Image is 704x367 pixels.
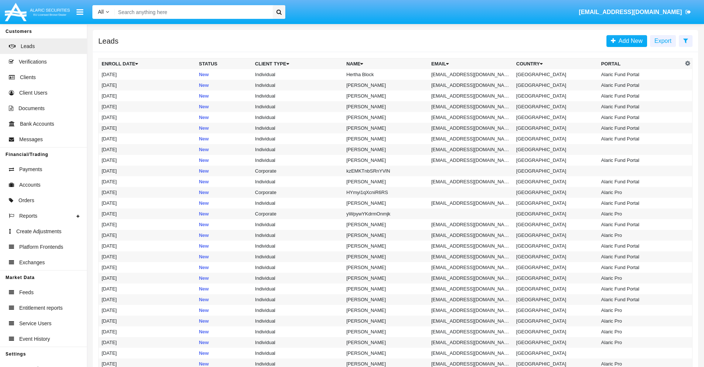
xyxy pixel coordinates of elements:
[99,58,196,69] th: Enroll Date
[343,208,428,219] td: yWpywYKdrmOnmjk
[196,133,252,144] td: New
[513,101,598,112] td: [GEOGRAPHIC_DATA]
[343,337,428,348] td: [PERSON_NAME]
[513,283,598,294] td: [GEOGRAPHIC_DATA]
[343,101,428,112] td: [PERSON_NAME]
[343,251,428,262] td: [PERSON_NAME]
[428,305,513,316] td: [EMAIL_ADDRESS][DOMAIN_NAME]
[252,166,343,176] td: Corporate
[513,273,598,283] td: [GEOGRAPHIC_DATA]
[598,316,683,326] td: Alaric Pro
[513,219,598,230] td: [GEOGRAPHIC_DATA]
[252,144,343,155] td: Individual
[19,166,42,173] span: Payments
[196,58,252,69] th: Status
[252,305,343,316] td: Individual
[99,348,196,358] td: [DATE]
[598,198,683,208] td: Alaric Fund Portal
[19,181,41,189] span: Accounts
[343,305,428,316] td: [PERSON_NAME]
[99,262,196,273] td: [DATE]
[513,166,598,176] td: [GEOGRAPHIC_DATA]
[343,316,428,326] td: [PERSON_NAME]
[428,294,513,305] td: [EMAIL_ADDRESS][DOMAIN_NAME]
[99,112,196,123] td: [DATE]
[513,326,598,337] td: [GEOGRAPHIC_DATA]
[196,316,252,326] td: New
[4,1,71,23] img: Logo image
[654,38,671,44] span: Export
[252,133,343,144] td: Individual
[598,80,683,91] td: Alaric Fund Portal
[428,144,513,155] td: [EMAIL_ADDRESS][DOMAIN_NAME]
[343,241,428,251] td: [PERSON_NAME]
[428,316,513,326] td: [EMAIL_ADDRESS][DOMAIN_NAME]
[19,58,47,66] span: Verifications
[428,133,513,144] td: [EMAIL_ADDRESS][DOMAIN_NAME]
[513,133,598,144] td: [GEOGRAPHIC_DATA]
[196,326,252,337] td: New
[598,91,683,101] td: Alaric Fund Portal
[252,241,343,251] td: Individual
[343,80,428,91] td: [PERSON_NAME]
[99,176,196,187] td: [DATE]
[252,348,343,358] td: Individual
[252,326,343,337] td: Individual
[598,155,683,166] td: Alaric Fund Portal
[196,283,252,294] td: New
[99,326,196,337] td: [DATE]
[428,283,513,294] td: [EMAIL_ADDRESS][DOMAIN_NAME]
[343,326,428,337] td: [PERSON_NAME]
[598,262,683,273] td: Alaric Fund Portal
[99,80,196,91] td: [DATE]
[196,91,252,101] td: New
[99,219,196,230] td: [DATE]
[343,273,428,283] td: [PERSON_NAME]
[252,58,343,69] th: Client Type
[428,80,513,91] td: [EMAIL_ADDRESS][DOMAIN_NAME]
[428,58,513,69] th: Email
[252,273,343,283] td: Individual
[428,112,513,123] td: [EMAIL_ADDRESS][DOMAIN_NAME]
[196,80,252,91] td: New
[598,187,683,198] td: Alaric Pro
[19,212,37,220] span: Reports
[252,112,343,123] td: Individual
[343,219,428,230] td: [PERSON_NAME]
[513,305,598,316] td: [GEOGRAPHIC_DATA]
[513,80,598,91] td: [GEOGRAPHIC_DATA]
[598,176,683,187] td: Alaric Fund Portal
[343,230,428,241] td: [PERSON_NAME]
[343,112,428,123] td: [PERSON_NAME]
[513,230,598,241] td: [GEOGRAPHIC_DATA]
[428,230,513,241] td: [EMAIL_ADDRESS][DOMAIN_NAME]
[196,176,252,187] td: New
[196,112,252,123] td: New
[513,69,598,80] td: [GEOGRAPHIC_DATA]
[99,283,196,294] td: [DATE]
[196,144,252,155] td: New
[428,123,513,133] td: [EMAIL_ADDRESS][DOMAIN_NAME]
[343,155,428,166] td: [PERSON_NAME]
[196,251,252,262] td: New
[99,133,196,144] td: [DATE]
[196,101,252,112] td: New
[252,219,343,230] td: Individual
[99,155,196,166] td: [DATE]
[20,74,36,81] span: Clients
[20,120,54,128] span: Bank Accounts
[513,251,598,262] td: [GEOGRAPHIC_DATA]
[598,230,683,241] td: Alaric Pro
[598,101,683,112] td: Alaric Fund Portal
[19,320,51,327] span: Service Users
[196,208,252,219] td: New
[196,166,252,176] td: New
[598,337,683,348] td: Alaric Pro
[252,101,343,112] td: Individual
[196,187,252,198] td: New
[343,144,428,155] td: [PERSON_NAME]
[428,91,513,101] td: [EMAIL_ADDRESS][DOMAIN_NAME]
[21,43,35,50] span: Leads
[513,316,598,326] td: [GEOGRAPHIC_DATA]
[92,8,115,16] a: All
